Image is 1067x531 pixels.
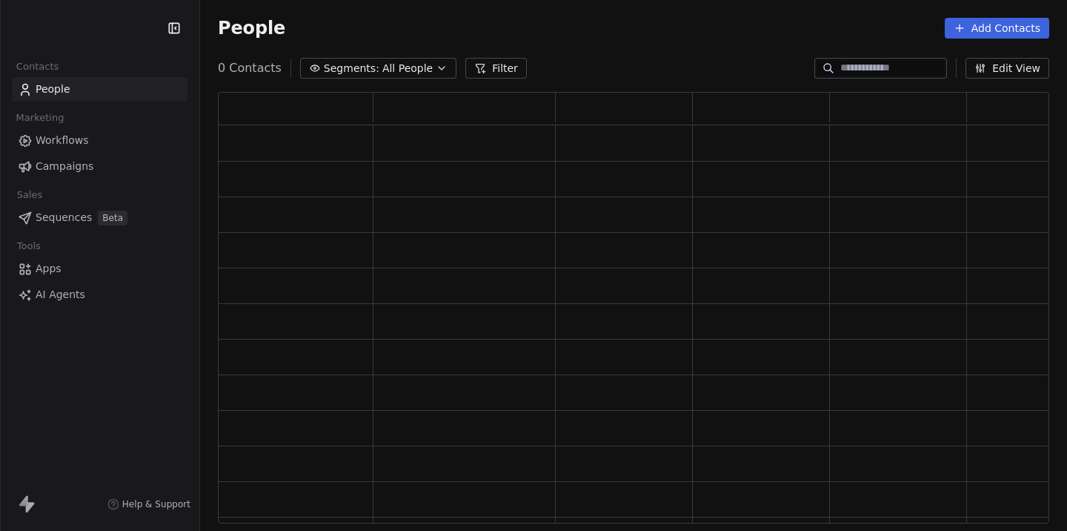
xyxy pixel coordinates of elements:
a: SequencesBeta [12,205,187,230]
span: Marketing [10,107,70,129]
span: All People [382,61,433,76]
span: Segments: [324,61,379,76]
span: Campaigns [36,159,93,174]
a: People [12,77,187,102]
button: Add Contacts [945,18,1049,39]
span: Sales [10,184,49,206]
a: Campaigns [12,154,187,179]
span: Beta [98,211,127,225]
a: AI Agents [12,283,187,307]
a: Help & Support [107,498,190,510]
a: Apps [12,257,187,281]
span: Sequences [36,210,92,225]
span: AI Agents [36,287,85,303]
button: Edit View [965,58,1049,79]
span: Apps [36,261,62,277]
span: 0 Contacts [218,59,282,77]
span: Contacts [10,56,65,78]
span: People [218,17,285,39]
span: Workflows [36,133,89,148]
button: Filter [465,58,527,79]
span: People [36,82,70,97]
span: Help & Support [122,498,190,510]
span: Tools [10,235,47,257]
a: Workflows [12,128,187,153]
